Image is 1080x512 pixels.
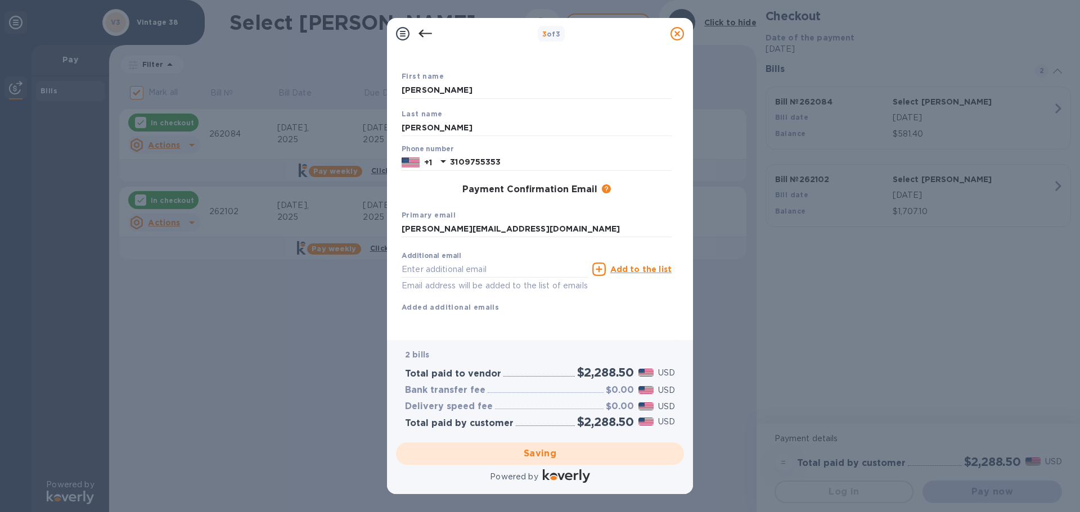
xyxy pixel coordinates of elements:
[450,154,672,171] input: Enter your phone number
[405,350,429,359] b: 2 bills
[402,303,499,311] b: Added additional emails
[402,156,420,169] img: US
[658,401,675,413] p: USD
[638,418,654,425] img: USD
[424,157,432,168] p: +1
[606,385,634,396] h3: $0.00
[638,402,654,410] img: USD
[638,386,654,394] img: USD
[577,365,634,379] h2: $2,288.50
[402,261,588,278] input: Enter additional email
[542,30,547,38] span: 3
[405,369,501,379] h3: Total paid to vendor
[402,279,588,292] p: Email address will be added to the list of emails
[542,30,561,38] b: of 3
[638,369,654,377] img: USD
[405,401,493,412] h3: Delivery speed fee
[402,110,443,118] b: Last name
[658,384,675,396] p: USD
[606,401,634,412] h3: $0.00
[405,385,485,396] h3: Bank transfer fee
[658,367,675,379] p: USD
[402,221,672,238] input: Enter your primary name
[402,119,672,136] input: Enter your last name
[462,184,597,195] h3: Payment Confirmation Email
[543,469,590,483] img: Logo
[490,471,538,483] p: Powered by
[610,265,672,274] u: Add to the list
[402,82,672,99] input: Enter your first name
[402,211,456,219] b: Primary email
[658,416,675,428] p: USD
[402,253,461,260] label: Additional email
[577,415,634,429] h2: $2,288.50
[405,418,514,429] h3: Total paid by customer
[402,72,444,80] b: First name
[402,146,453,153] label: Phone number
